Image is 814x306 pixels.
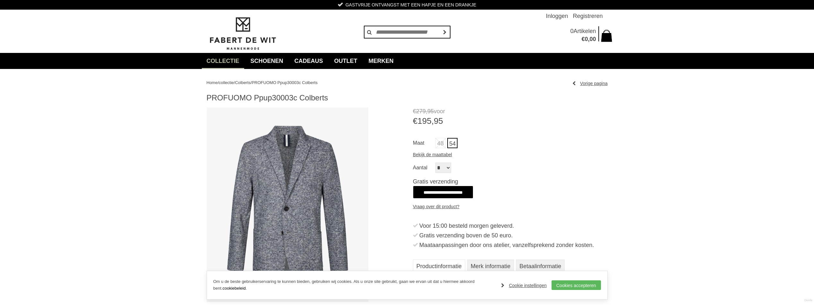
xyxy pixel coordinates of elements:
div: Voor 15:00 besteld morgen geleverd. [419,221,608,231]
span: 00 [589,36,596,42]
a: Registreren [573,10,603,22]
a: Schoenen [246,53,288,69]
span: Gratis verzending [413,178,458,185]
span: 95 [427,108,434,115]
span: 95 [434,116,443,126]
a: Cadeaus [290,53,328,69]
span: voor [413,107,608,115]
span: 0 [585,36,588,42]
span: / [234,80,235,85]
label: Aantal [413,163,435,173]
a: Merk informatie [467,259,514,272]
a: Bekijk de maattabel [413,150,452,159]
a: collectie [202,53,244,69]
img: Fabert de Wit [207,16,279,51]
img: PROFUOMO Ppup30003c Colberts [207,107,369,302]
a: Inloggen [546,10,568,22]
ul: Maat [413,138,608,150]
a: Vorige pagina [572,79,608,88]
div: Gratis verzending boven de 50 euro. [419,231,608,240]
a: collectie [219,80,234,85]
span: Artikelen [573,28,596,34]
span: 279 [416,108,426,115]
span: € [413,116,417,126]
span: 195 [417,116,431,126]
span: 0 [570,28,573,34]
span: € [581,36,585,42]
span: , [426,108,427,115]
a: Divide [804,296,812,304]
span: / [218,80,219,85]
p: Om u de beste gebruikerservaring te kunnen bieden, gebruiken wij cookies. Als u onze site gebruik... [213,278,495,292]
a: Vraag over dit product? [413,202,459,211]
span: , [588,36,589,42]
span: , [432,116,434,126]
li: Maataanpassingen door ons atelier, vanzelfsprekend zonder kosten. [413,240,608,250]
a: Productinformatie [413,259,465,272]
a: Betaalinformatie [516,259,565,272]
a: Merken [364,53,398,69]
a: Cookies accepteren [552,280,601,290]
a: cookiebeleid [222,286,245,291]
span: € [413,108,416,115]
h1: PROFUOMO Ppup30003c Colberts [207,93,608,103]
a: PROFUOMO Ppup30003c Colberts [252,80,317,85]
a: 54 [447,138,458,148]
a: Cookie instellingen [501,281,547,290]
span: / [251,80,252,85]
a: Home [207,80,218,85]
a: Colberts [235,80,250,85]
a: Outlet [330,53,362,69]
